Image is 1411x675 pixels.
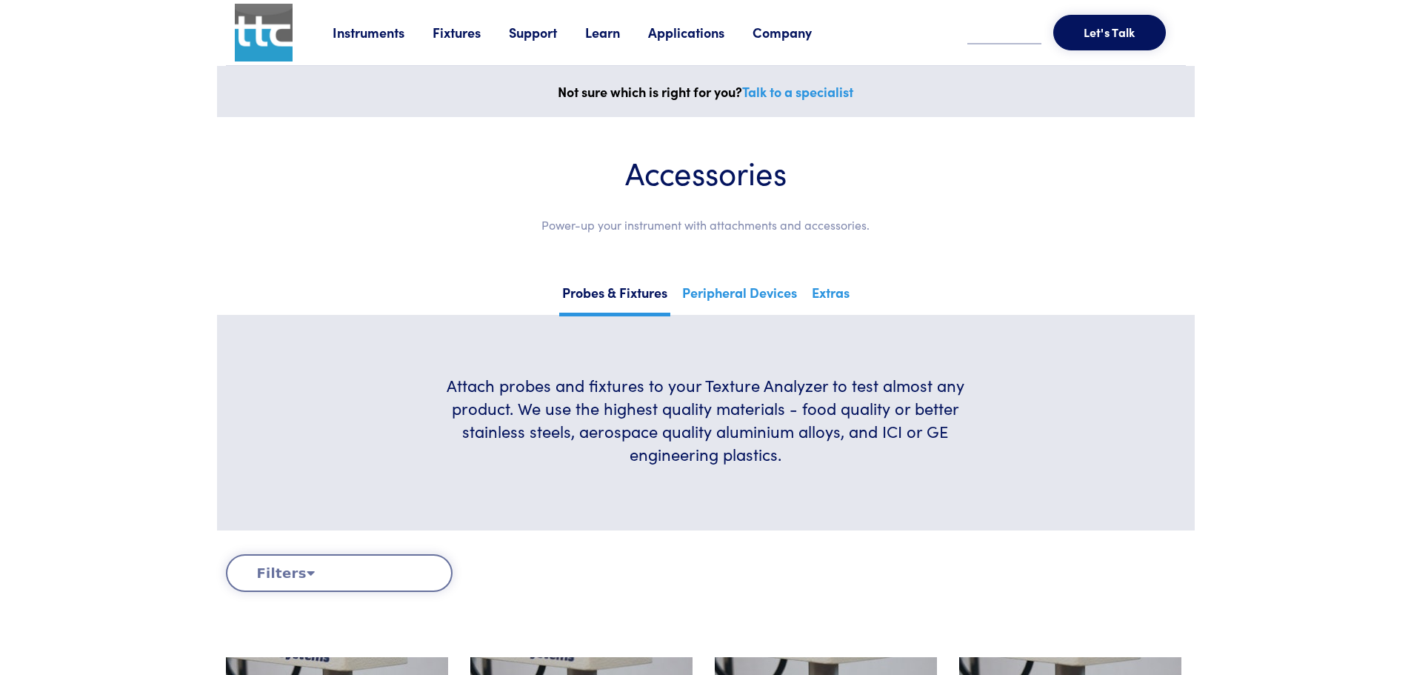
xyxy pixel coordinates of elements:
a: Instruments [333,23,433,41]
a: Fixtures [433,23,509,41]
p: Power-up your instrument with attachments and accessories. [261,216,1150,235]
a: Talk to a specialist [742,82,853,101]
a: Company [753,23,840,41]
h1: Accessories [261,153,1150,192]
a: Peripheral Devices [679,280,800,313]
a: Probes & Fixtures [559,280,670,316]
a: Learn [585,23,648,41]
button: Let's Talk [1053,15,1166,50]
button: Filters [226,554,453,592]
a: Extras [809,280,853,313]
img: ttc_logo_1x1_v1.0.png [235,4,293,61]
h6: Attach probes and fixtures to your Texture Analyzer to test almost any product. We use the highes... [428,374,983,465]
a: Applications [648,23,753,41]
p: Not sure which is right for you? [226,81,1186,103]
a: Support [509,23,585,41]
